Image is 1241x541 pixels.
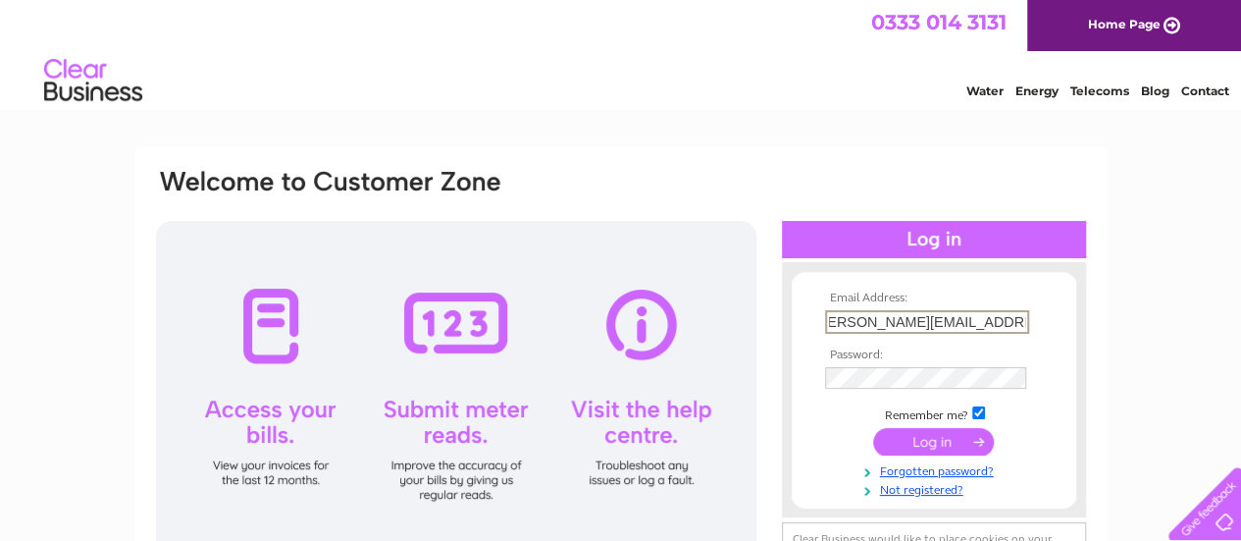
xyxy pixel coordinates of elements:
th: Email Address: [820,292,1048,305]
td: Remember me? [820,404,1048,423]
a: Telecoms [1070,83,1129,98]
div: Clear Business is a trading name of Verastar Limited (registered in [GEOGRAPHIC_DATA] No. 3667643... [158,11,1085,95]
a: Water [966,83,1004,98]
a: Energy [1015,83,1059,98]
th: Password: [820,349,1048,362]
a: Forgotten password? [825,460,1048,479]
a: 0333 014 3131 [871,10,1007,34]
img: logo.png [43,51,143,111]
a: Not registered? [825,479,1048,498]
input: Submit [873,428,994,456]
a: Blog [1141,83,1169,98]
a: Contact [1181,83,1229,98]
